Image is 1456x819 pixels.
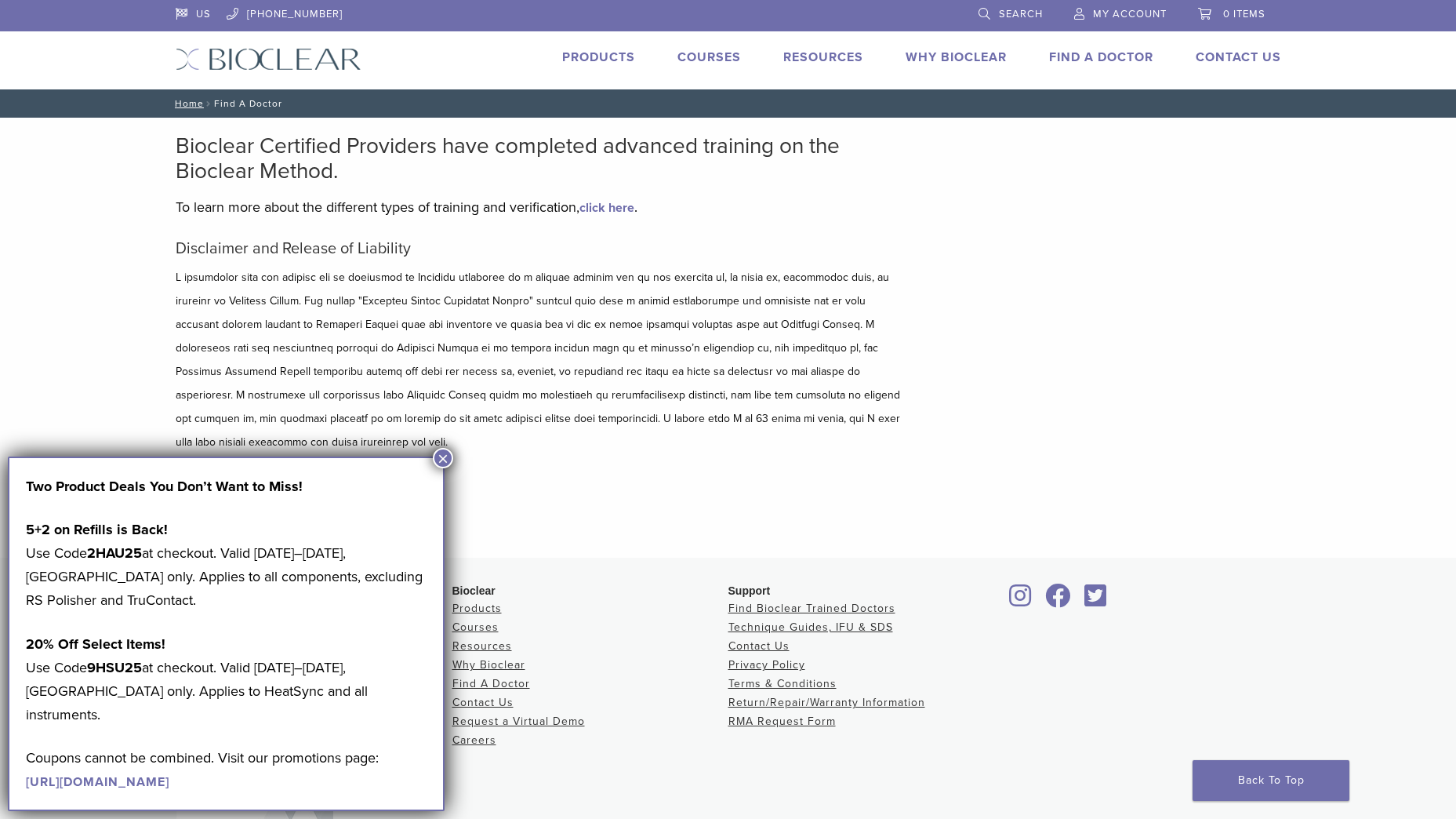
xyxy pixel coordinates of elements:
[87,544,142,562] strong: 2HAU25
[26,518,427,612] p: Use Code at checkout. Valid [DATE]–[DATE], [GEOGRAPHIC_DATA] only. Applies to all components, exc...
[452,621,499,634] a: Courses
[433,448,453,468] button: Close
[452,677,530,690] a: Find A Doctor
[170,98,204,109] a: Home
[452,639,512,653] a: Resources
[728,658,805,672] a: Privacy Policy
[1093,8,1167,20] span: My Account
[579,200,634,216] a: click here
[1196,49,1281,65] a: Contact Us
[783,49,863,65] a: Resources
[26,632,427,726] p: Use Code at checkout. Valid [DATE]–[DATE], [GEOGRAPHIC_DATA] only. Applies to HeatSync and all in...
[452,658,525,672] a: Why Bioclear
[1080,593,1113,609] a: Bioclear
[26,746,427,793] p: Coupons cannot be combined. Visit our promotions page:
[26,478,303,495] strong: Two Product Deals You Don’t Want to Miss!
[728,621,893,634] a: Technique Guides, IFU & SDS
[999,8,1043,20] span: Search
[677,49,741,65] a: Courses
[26,521,168,538] strong: 5+2 on Refills is Back!
[452,602,502,615] a: Products
[728,715,836,728] a: RMA Request Form
[176,48,361,71] img: Bioclear
[728,696,925,709] a: Return/Repair/Warranty Information
[26,635,165,653] strong: 20% Off Select Items!
[176,195,905,219] p: To learn more about the different types of training and verification, .
[452,715,585,728] a: Request a Virtual Demo
[1193,760,1349,801] a: Back To Top
[1223,8,1265,20] span: 0 items
[728,639,790,653] a: Contact Us
[176,239,905,258] h5: Disclaimer and Release of Liability
[26,774,169,790] a: [URL][DOMAIN_NAME]
[452,696,514,709] a: Contact Us
[452,584,496,597] span: Bioclear
[1004,593,1037,609] a: Bioclear
[728,602,895,615] a: Find Bioclear Trained Doctors
[176,266,905,454] p: L ipsumdolor sita con adipisc eli se doeiusmod te Incididu utlaboree do m aliquae adminim ven qu ...
[452,733,496,747] a: Careers
[728,584,771,597] span: Support
[1049,49,1153,65] a: Find A Doctor
[164,89,1293,118] nav: Find A Doctor
[176,133,905,184] h2: Bioclear Certified Providers have completed advanced training on the Bioclear Method.
[1040,593,1077,609] a: Bioclear
[562,49,635,65] a: Products
[906,49,1007,65] a: Why Bioclear
[728,677,837,690] a: Terms & Conditions
[204,100,214,107] span: /
[87,659,142,676] strong: 9HSU25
